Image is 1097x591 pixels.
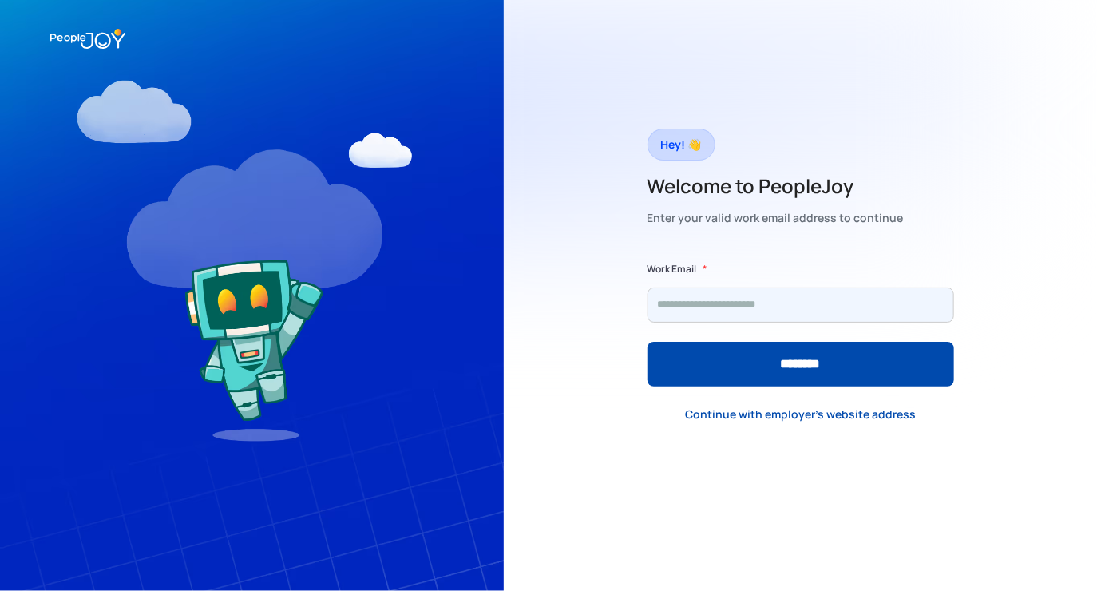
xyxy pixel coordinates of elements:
[685,407,916,422] div: Continue with employer's website address
[648,261,697,277] label: Work Email
[661,133,702,156] div: Hey! 👋
[648,173,904,199] h2: Welcome to PeopleJoy
[672,399,929,431] a: Continue with employer's website address
[648,261,954,387] form: Form
[648,207,904,229] div: Enter your valid work email address to continue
